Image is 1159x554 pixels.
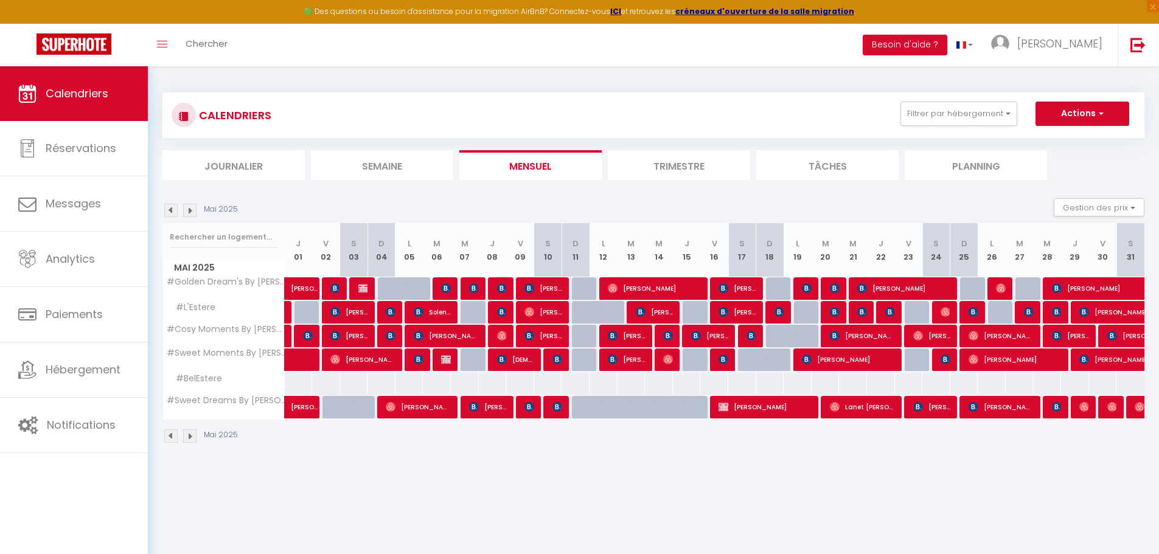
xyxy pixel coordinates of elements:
span: [PERSON_NAME] [552,395,562,418]
abbr: J [879,238,883,249]
span: #Sweet Moments By [PERSON_NAME] [165,348,287,358]
span: [PERSON_NAME] [524,324,562,347]
abbr: M [1016,238,1023,249]
span: [PERSON_NAME] [330,277,339,300]
abbr: D [961,238,967,249]
span: Messages [46,196,101,211]
span: #L'Estere [165,301,218,314]
span: [PERSON_NAME] [497,324,506,347]
abbr: L [990,238,994,249]
span: [PERSON_NAME] [469,277,478,300]
th: 08 [479,223,507,277]
th: 18 [756,223,784,277]
span: Paiements [46,306,103,322]
abbr: J [296,238,301,249]
li: Planning [905,150,1047,180]
span: [DEMOGRAPHIC_DATA][PERSON_NAME] [497,348,534,371]
th: 06 [423,223,451,277]
span: [PERSON_NAME] [524,300,562,324]
input: Rechercher un logement... [170,226,277,248]
th: 11 [562,223,590,277]
abbr: M [433,238,440,249]
li: Trimestre [608,150,750,180]
span: [PERSON_NAME] [802,277,811,300]
p: Mai 2025 [204,204,238,215]
span: [PERSON_NAME] [1052,324,1089,347]
span: [PERSON_NAME] [719,277,756,300]
span: [PERSON_NAME] [969,395,1034,418]
abbr: L [796,238,799,249]
th: 22 [867,223,895,277]
abbr: V [323,238,329,249]
span: [PERSON_NAME] [830,324,895,347]
span: Analytics [46,251,95,266]
span: [PERSON_NAME] [386,300,395,324]
span: [PERSON_NAME] [857,300,866,324]
span: [PERSON_NAME] [PERSON_NAME] [608,348,645,371]
span: [PERSON_NAME] [830,277,839,300]
button: Filtrer par hébergement [900,102,1017,126]
a: [PERSON_NAME] [285,301,291,324]
span: #Sweet Dreams By [PERSON_NAME] [165,396,287,405]
h3: CALENDRIERS [196,102,271,129]
span: [PERSON_NAME] [996,277,1005,300]
li: Tâches [756,150,899,180]
abbr: M [627,238,635,249]
span: [PERSON_NAME] [1052,300,1061,324]
span: #BelEstere [165,372,225,386]
th: 09 [506,223,534,277]
th: 25 [950,223,978,277]
p: Mai 2025 [204,429,238,441]
abbr: J [684,238,689,249]
th: 24 [922,223,950,277]
span: [PERSON_NAME] [291,389,319,412]
abbr: D [573,238,579,249]
span: [PERSON_NAME] [941,300,950,324]
span: Solenn Bodéré [414,300,451,324]
abbr: V [712,238,717,249]
th: 12 [590,223,618,277]
span: [PERSON_NAME] [941,348,950,371]
img: ... [991,35,1009,53]
span: Mai 2025 [163,259,284,277]
span: [PERSON_NAME] [719,348,728,371]
abbr: V [1100,238,1105,249]
th: 21 [839,223,867,277]
span: [PERSON_NAME] [608,277,701,300]
span: [PERSON_NAME] [608,324,645,347]
span: Hébergement [46,362,120,377]
span: [PERSON_NAME] [441,277,450,300]
span: [PERSON_NAME] [719,300,756,324]
span: [PERSON_NAME] [969,300,978,324]
th: 28 [1034,223,1062,277]
a: ... [PERSON_NAME] [982,24,1118,66]
abbr: S [1128,238,1133,249]
abbr: L [408,238,411,249]
span: [PERSON_NAME] [636,300,673,324]
th: 27 [1006,223,1034,277]
span: Réservations [46,140,116,156]
abbr: D [767,238,773,249]
span: [PERSON_NAME] [552,348,562,371]
span: [PERSON_NAME] [497,277,506,300]
span: [PERSON_NAME] [291,271,319,294]
button: Gestion des prix [1054,198,1144,216]
span: [PERSON_NAME] [441,348,450,371]
span: [PERSON_NAME] [830,300,839,324]
abbr: S [545,238,551,249]
th: 15 [673,223,701,277]
th: 31 [1116,223,1144,277]
span: [PERSON_NAME] [719,395,812,418]
span: [PERSON_NAME] [885,300,894,324]
a: ICI [610,6,621,16]
span: [PERSON_NAME] [663,324,672,347]
span: [PERSON_NAME] [497,300,506,324]
a: [PERSON_NAME] [285,325,291,348]
abbr: M [822,238,829,249]
abbr: J [490,238,495,249]
button: Ouvrir le widget de chat LiveChat [10,5,46,41]
th: 30 [1089,223,1117,277]
a: [PERSON_NAME] [285,277,313,300]
span: [PERSON_NAME] [913,395,950,418]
